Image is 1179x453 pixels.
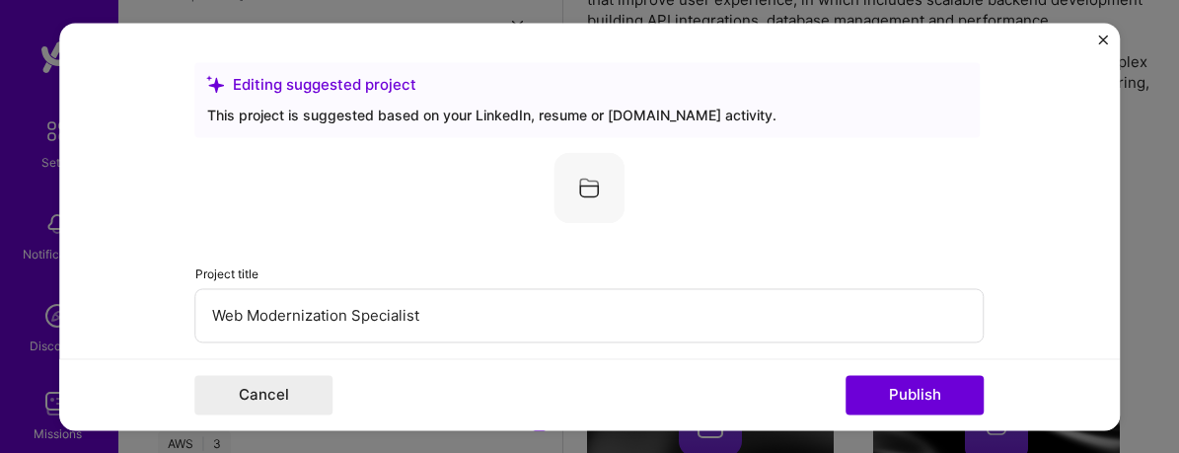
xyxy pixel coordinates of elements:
[195,375,333,415] button: Cancel
[207,74,969,95] div: Editing suggested project
[207,105,969,125] div: This project is suggested based on your LinkedIn, resume or [DOMAIN_NAME] activity.
[847,375,985,415] button: Publish
[554,152,626,223] img: Company logo
[207,75,225,93] i: icon SuggestedTeams
[195,288,985,342] input: Enter the name of the project
[1098,35,1108,55] button: Close
[195,266,258,281] label: Project title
